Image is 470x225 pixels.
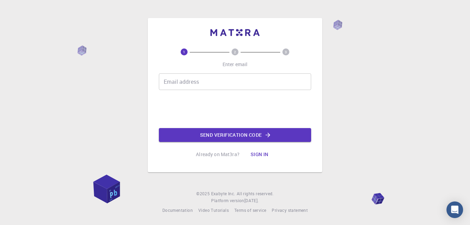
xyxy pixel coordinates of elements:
a: Documentation [162,207,193,214]
span: Exabyte Inc. [211,191,235,196]
text: 2 [234,49,236,54]
span: Documentation [162,207,193,213]
a: Privacy statement [272,207,308,214]
span: Video Tutorials [198,207,229,213]
a: Terms of service [234,207,266,214]
a: [DATE]. [244,197,259,204]
button: Sign in [245,147,274,161]
span: © 2025 [196,190,211,197]
text: 1 [183,49,185,54]
span: [DATE] . [244,198,259,203]
a: Video Tutorials [198,207,229,214]
div: Open Intercom Messenger [446,201,463,218]
button: Send verification code [159,128,311,142]
p: Already on Mat3ra? [196,151,239,158]
span: All rights reserved. [237,190,274,197]
span: Privacy statement [272,207,308,213]
text: 3 [285,49,287,54]
a: Exabyte Inc. [211,190,235,197]
span: Terms of service [234,207,266,213]
span: Platform version [211,197,244,204]
iframe: reCAPTCHA [182,96,288,123]
p: Enter email [223,61,248,68]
